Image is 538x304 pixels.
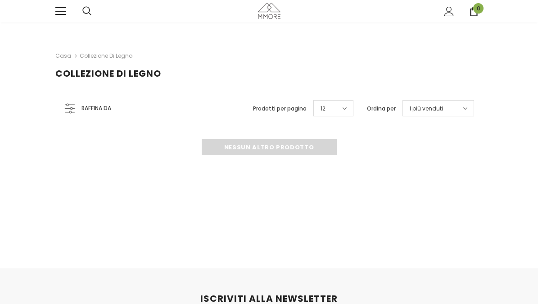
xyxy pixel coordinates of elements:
[80,52,132,60] a: Collezione di legno
[81,103,111,113] span: Raffina da
[321,104,326,113] span: 12
[258,3,280,18] img: Casi MMORE
[253,104,307,113] label: Prodotti per pagina
[469,7,479,16] a: 0
[473,3,484,14] span: 0
[410,104,443,113] span: I più venduti
[367,104,396,113] label: Ordina per
[55,67,161,80] span: Collezione di legno
[55,51,71,61] a: Casa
